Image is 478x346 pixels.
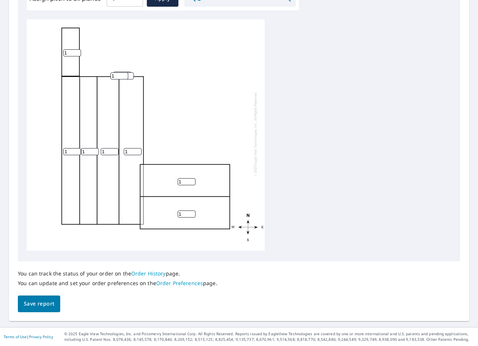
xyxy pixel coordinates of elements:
p: © 2025 Eagle View Technologies, Inc. and Pictometry International Corp. All Rights Reserved. Repo... [64,331,474,342]
a: Order History [131,270,166,277]
p: You can track the status of your order on the page. [18,270,217,277]
p: | [4,334,53,339]
button: Save report [18,296,60,312]
span: Save report [24,299,54,309]
a: Privacy Policy [29,334,53,339]
p: You can update and set your order preferences on the page. [18,280,217,287]
a: Order Preferences [156,280,203,287]
a: Terms of Use [4,334,27,339]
